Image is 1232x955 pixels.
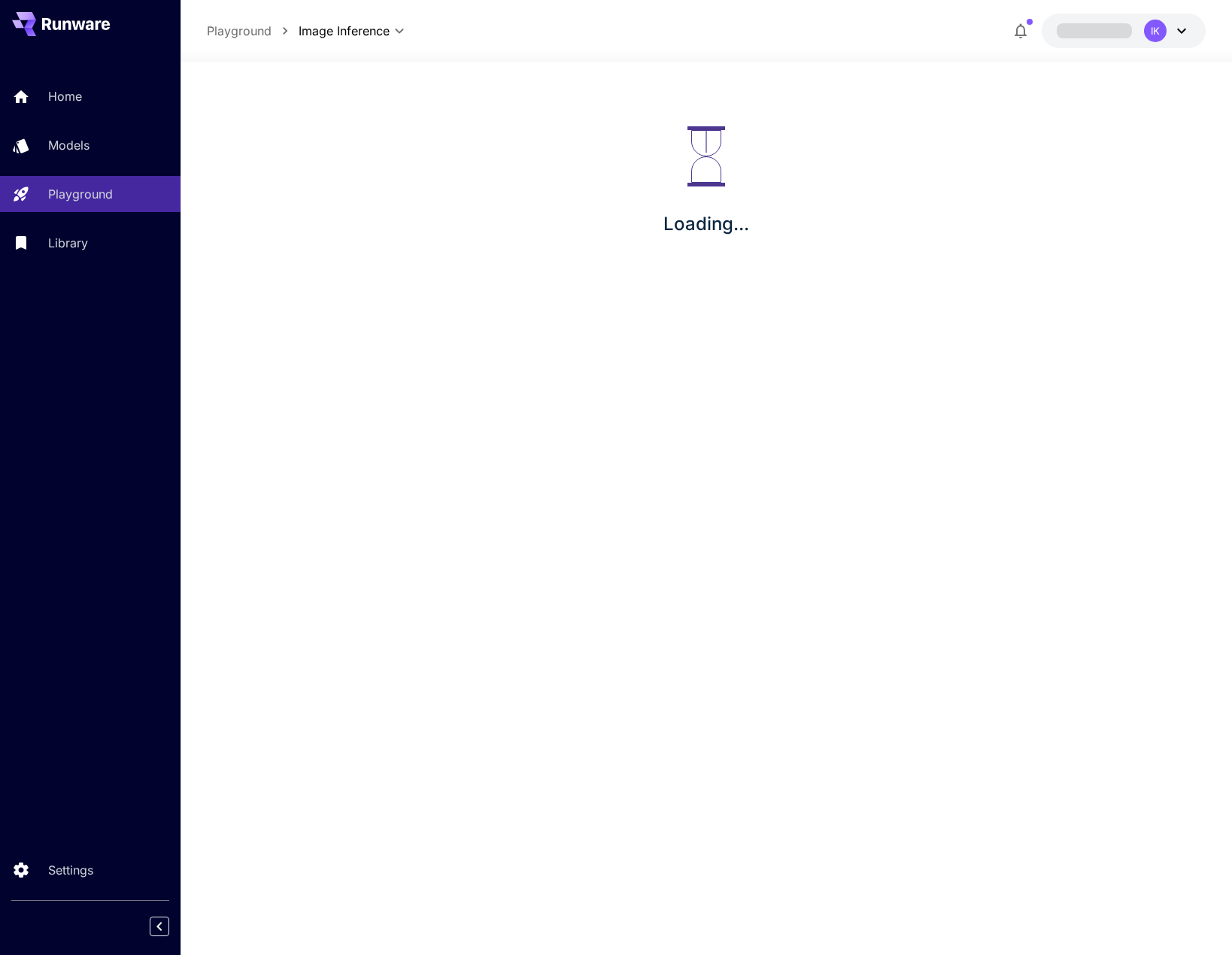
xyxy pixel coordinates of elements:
p: Settings [48,861,93,879]
p: Home [48,87,82,105]
a: Playground [207,22,272,40]
p: Models [48,136,90,154]
p: Loading... [663,211,749,238]
p: Playground [48,185,113,203]
button: Collapse sidebar [150,917,169,936]
nav: breadcrumb [207,22,299,40]
span: Image Inference [299,22,390,40]
button: IK [1042,14,1206,48]
p: Library [48,234,88,252]
div: IK [1144,20,1167,42]
div: Collapse sidebar [161,913,181,940]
